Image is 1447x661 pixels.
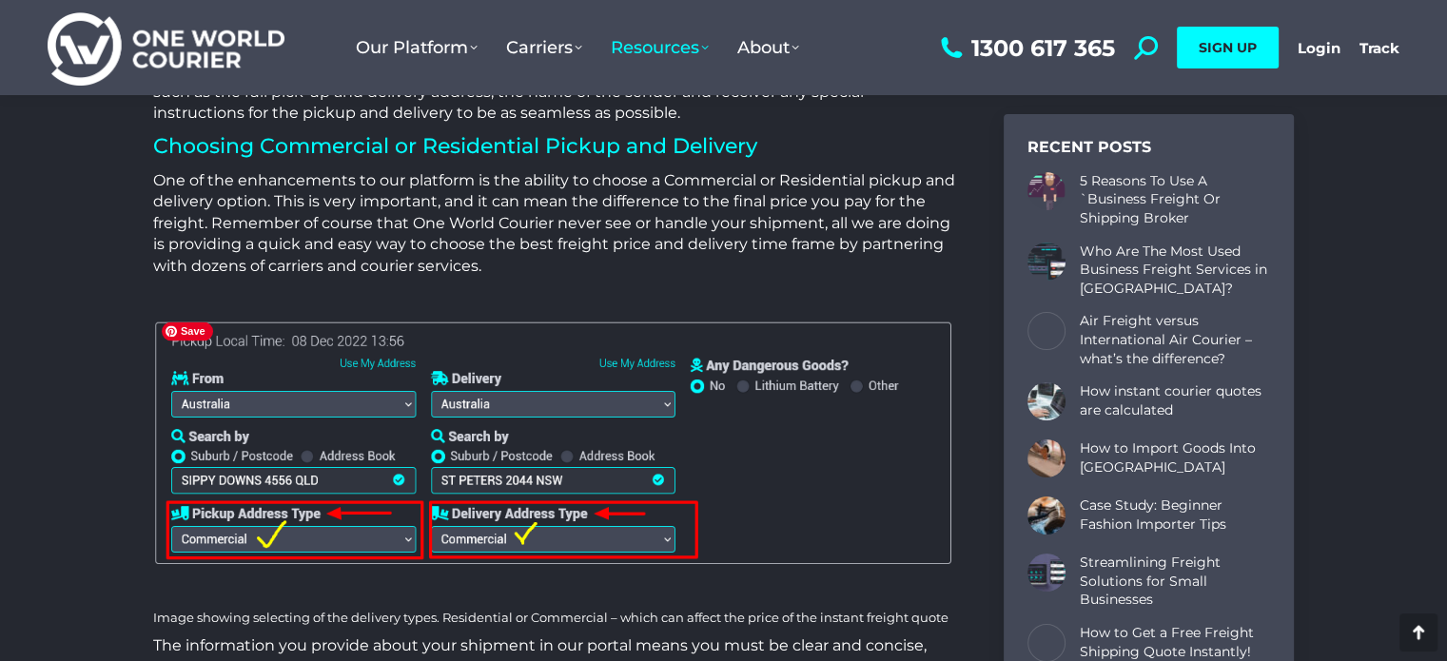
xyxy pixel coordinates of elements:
[1080,554,1270,610] a: Streamlining Freight Solutions for Small Businesses
[162,321,213,340] span: Save
[1027,312,1066,350] a: Post image
[506,37,582,58] span: Carriers
[723,18,813,77] a: About
[1027,138,1270,158] div: Recent Posts
[342,18,492,77] a: Our Platform
[596,18,723,77] a: Resources
[1298,39,1340,57] a: Login
[936,36,1115,60] a: 1300 617 365
[1080,496,1270,534] a: Case Study: Beginner Fashion Importer Tips
[356,37,478,58] span: Our Platform
[1199,39,1257,56] span: SIGN UP
[1177,27,1279,68] a: SIGN UP
[611,37,709,58] span: Resources
[1027,172,1066,210] a: Post image
[153,608,957,625] p: Image showing selecting of the delivery types. Residential or Commercial – which can affect the p...
[1080,243,1270,299] a: Who Are The Most Used Business Freight Services in [GEOGRAPHIC_DATA]?
[1027,382,1066,420] a: Post image
[1080,439,1270,476] a: How to Import Goods Into [GEOGRAPHIC_DATA]
[153,133,957,161] h2: Choosing Commercial or Residential Pickup and Delivery
[1080,382,1270,419] a: How instant courier quotes are calculated
[737,37,799,58] span: About
[153,315,957,574] img: One World Courier - image showing selection of delivery address types
[48,10,284,87] img: One World Courier
[492,18,596,77] a: Carriers
[1027,243,1066,281] a: Post image
[1080,312,1270,368] a: Air Freight versus International Air Courier – what’s the difference?
[1027,496,1066,535] a: Post image
[1359,39,1399,57] a: Track
[1027,439,1066,477] a: Post image
[1080,172,1270,228] a: 5 Reasons To Use A `Business Freight Or Shipping Broker
[1080,624,1270,661] a: How to Get a Free Freight Shipping Quote Instantly!
[153,170,957,277] p: One of the enhancements to our platform is the ability to choose a Commercial or Residential pick...
[1027,554,1066,592] a: Post image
